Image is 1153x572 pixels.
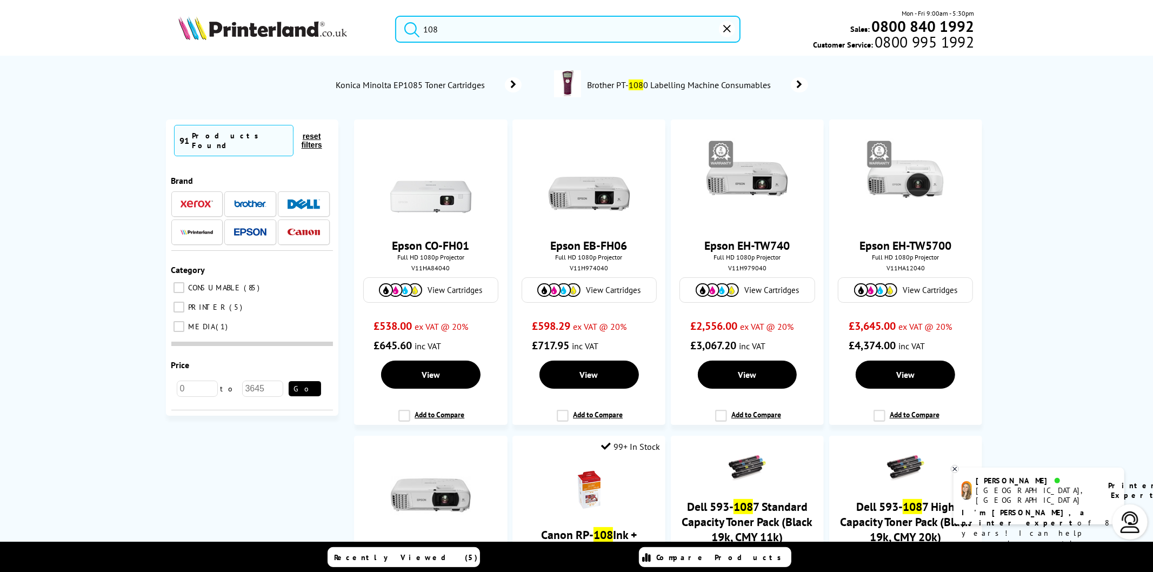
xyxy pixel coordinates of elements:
span: Brother PT- 0 Labelling Machine Consumables [587,79,775,90]
span: Full HD 1080p Projector [676,253,818,261]
span: inc VAT [898,341,925,351]
img: PT-1080-conspage.jpg [554,70,581,97]
a: Dell 593-1087 High Capacity Toner Pack (Black 19k, CMY 20k) [840,499,971,544]
span: £3,645.00 [849,319,896,333]
button: reset filters [294,131,330,150]
span: View [422,369,440,380]
a: Dell 593-1087 Standard Capacity Toner Pack (Black 19k, CMY 11k) [682,499,812,544]
span: View [738,369,756,380]
img: Printerland Logo [178,16,347,40]
span: Recently Viewed (5) [335,553,478,562]
span: Sales: [851,24,870,34]
a: View [698,361,797,389]
img: dell7130std.gif [728,455,766,481]
div: V11HA84040 [362,264,499,272]
a: View Cartridges [685,283,809,297]
span: £3,067.20 [690,338,736,352]
input: MEDIA 1 [174,321,184,332]
p: of 8 years! I can help you choose the right product [962,508,1116,559]
img: Cartridges [537,283,581,297]
span: 1 [216,322,231,331]
a: View [856,361,955,389]
label: Add to Compare [874,410,939,430]
span: Konica Minolta EP1085 Toner Cartridges [335,79,489,90]
span: 91 [180,135,190,146]
span: MEDIA [186,322,215,331]
span: Compare Products [657,553,788,562]
div: V11HA12040 [837,264,974,272]
img: Printerland [181,229,213,235]
a: Compare Products [639,547,791,567]
a: Brother PT-1080 Labelling Machine Consumables [587,70,808,99]
label: Add to Compare [715,410,781,430]
img: V11H849041-frontfacing-small.jpg [390,455,471,536]
img: Epson-EB-FH06-Front-Small.jpg [549,138,630,220]
span: £645.60 [374,338,412,352]
span: View [896,369,915,380]
a: 0800 840 1992 [870,21,975,31]
a: View Cartridges [528,283,651,297]
img: Dell [288,199,320,209]
span: inc VAT [572,341,598,351]
div: V11H979040 [679,264,816,272]
a: Epson EH-TW740 [704,238,790,253]
a: Printerland Logo [178,16,381,42]
div: Products Found [192,131,288,150]
mark: 108 [594,527,613,542]
span: to [218,384,242,394]
span: Full HD 1080p Projector [359,253,502,261]
label: Add to Compare [398,410,464,430]
span: Category [171,264,205,275]
span: Brand [171,175,194,186]
span: View Cartridges [744,285,799,295]
span: 5 [230,302,245,312]
img: dell7130hicap.gif [887,455,924,481]
a: View Cartridges [844,283,967,297]
a: View Cartridges [369,283,492,297]
div: [PERSON_NAME] [976,476,1095,485]
img: Epson-CO-FH01-Front-Small.jpg [390,138,471,220]
span: £717.95 [532,338,569,352]
span: £598.29 [532,319,570,333]
img: Brother [234,200,266,208]
label: Add to Compare [557,410,623,430]
span: View Cartridges [903,285,957,295]
span: £538.00 [374,319,412,333]
input: Search product o [395,16,741,43]
a: Epson CO-FH01 [392,238,469,253]
a: Konica Minolta EP1085 Toner Cartridges [335,77,522,92]
span: View [580,369,598,380]
img: Epson-EH-TW740-Warranty-Front-Small.jpg [707,138,788,220]
mark: 108 [734,499,753,514]
img: Xerox [181,200,213,208]
span: Full HD 1080p Projector [518,253,660,261]
span: 85 [244,283,263,292]
a: View [381,361,481,389]
span: £4,374.00 [849,338,896,352]
div: V11H974040 [521,264,657,272]
img: Canon-RP-108-PostcardInkSet-Small.gif [570,471,608,509]
input: 3645 [242,381,283,397]
img: Cartridges [696,283,739,297]
button: Go [289,381,321,396]
span: ex VAT @ 20% [573,321,627,332]
mark: 108 [629,79,643,90]
a: Recently Viewed (5) [328,547,480,567]
a: View [539,361,639,389]
b: 0800 840 1992 [872,16,975,36]
input: CONSUMABLE 85 [174,282,184,293]
img: Cartridges [379,283,422,297]
span: View Cartridges [586,285,641,295]
div: [GEOGRAPHIC_DATA], [GEOGRAPHIC_DATA] [976,485,1095,505]
span: £2,556.00 [690,319,737,333]
span: ex VAT @ 20% [415,321,468,332]
input: PRINTER 5 [174,302,184,312]
div: 99+ In Stock [601,441,660,452]
b: I'm [PERSON_NAME], a printer expert [962,508,1088,528]
span: Full HD 1080p Projector [835,253,977,261]
img: user-headset-light.svg [1119,511,1141,533]
a: Epson EB-FH06 [551,238,628,253]
span: ex VAT @ 20% [898,321,952,332]
img: amy-livechat.png [962,481,972,500]
span: Price [171,360,190,370]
